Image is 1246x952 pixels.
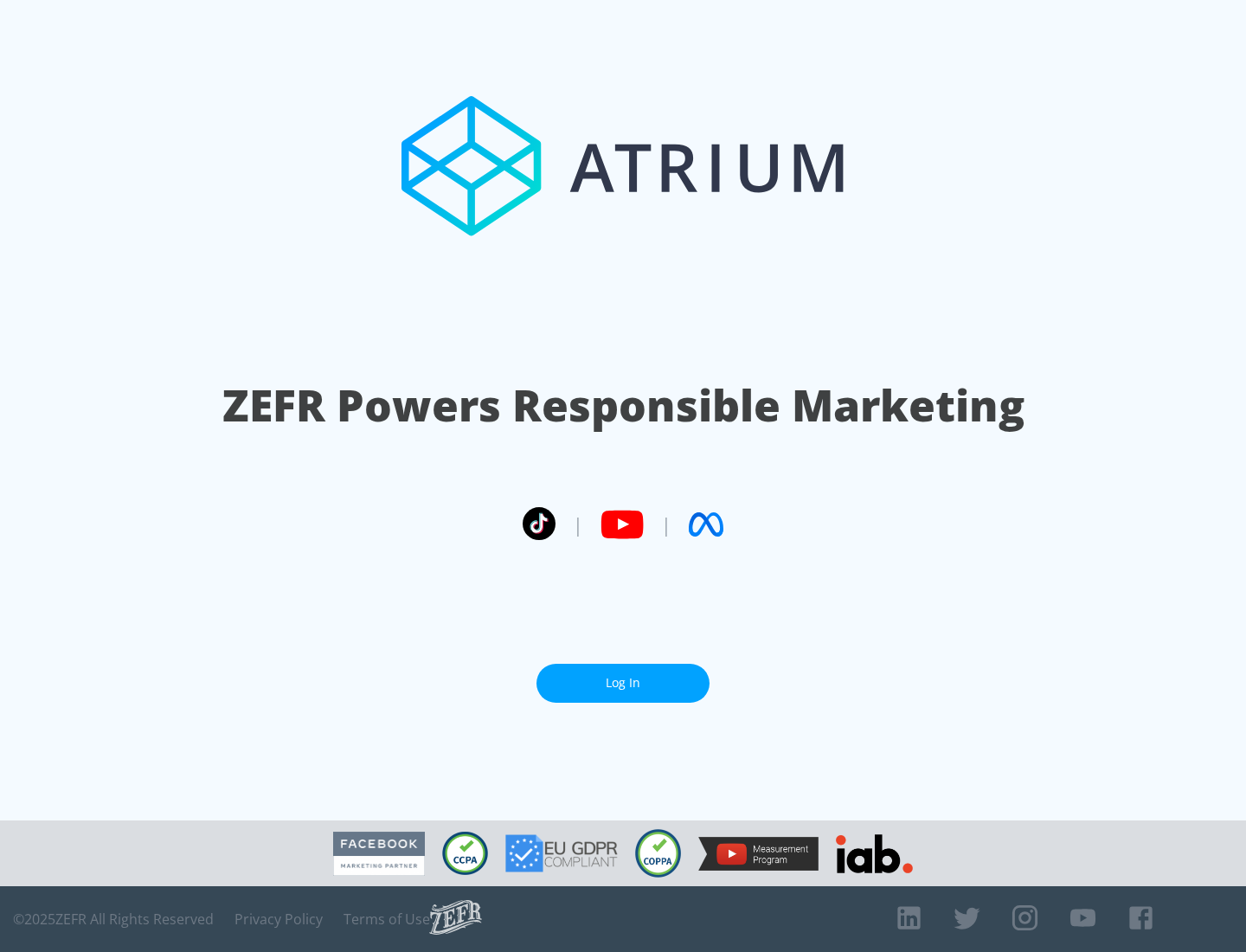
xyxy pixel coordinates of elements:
span: | [573,511,583,537]
span: © 2025 ZEFR All Rights Reserved [13,910,214,928]
h1: ZEFR Powers Responsible Marketing [222,376,1024,435]
img: COPPA Compliant [635,829,681,878]
a: Log In [536,664,710,703]
img: YouTube Measurement Program [698,837,819,871]
img: CCPA Compliant [442,832,488,875]
span: | [661,511,671,537]
img: IAB [836,834,913,873]
a: Privacy Policy [234,910,323,928]
a: Terms of Use [344,910,430,928]
img: GDPR Compliant [505,834,618,872]
img: Facebook Marketing Partner [333,832,425,876]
